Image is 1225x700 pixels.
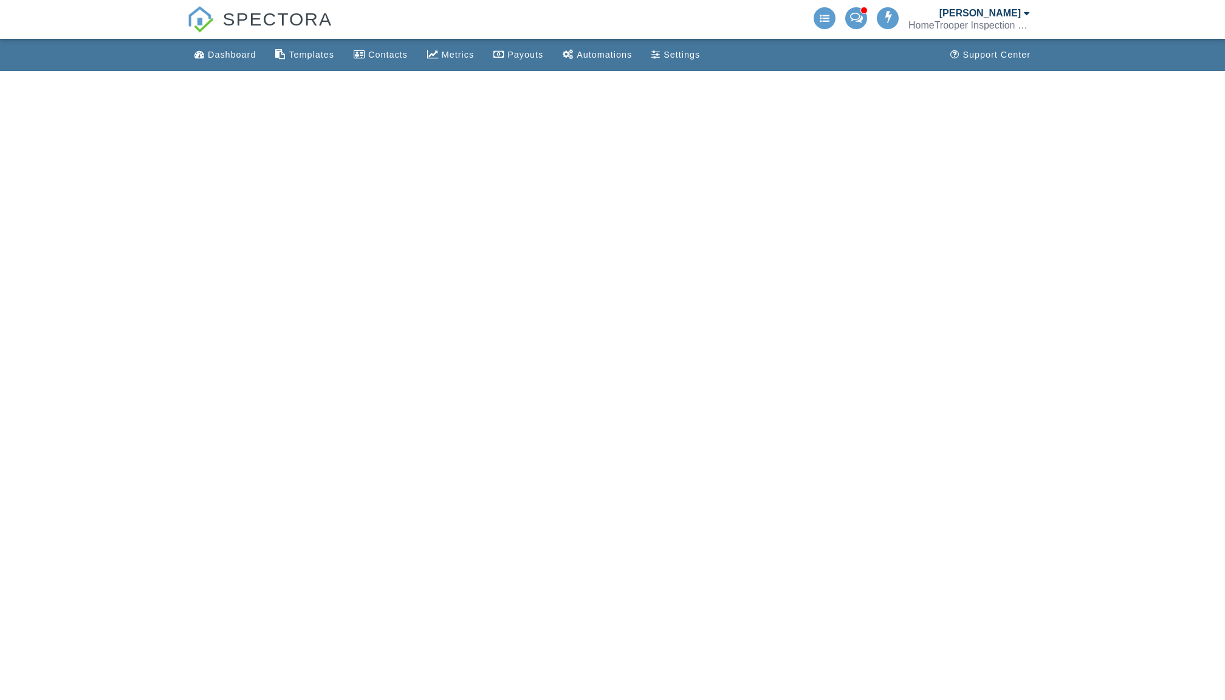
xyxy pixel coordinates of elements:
div: [PERSON_NAME] [939,7,1021,19]
div: Contacts [368,50,408,59]
div: Automations [577,50,632,59]
div: Payouts [507,50,543,59]
a: Payouts [489,44,548,66]
div: Support Center [962,50,1031,59]
a: Settings [647,44,705,66]
a: SPECTORA [187,18,332,41]
div: Settings [664,50,700,59]
span: SPECTORA [222,6,332,32]
a: Metrics [422,44,479,66]
a: Support Center [945,44,1035,66]
a: Templates [270,44,339,66]
div: HomeTrooper Inspection Services [908,19,1030,32]
img: The Best Home Inspection Software - Spectora [187,6,214,33]
div: Metrics [442,50,474,59]
a: Dashboard [190,44,261,66]
a: Contacts [349,44,413,66]
div: Templates [289,50,334,59]
div: Dashboard [208,50,256,59]
a: Automations (Advanced) [558,44,637,66]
